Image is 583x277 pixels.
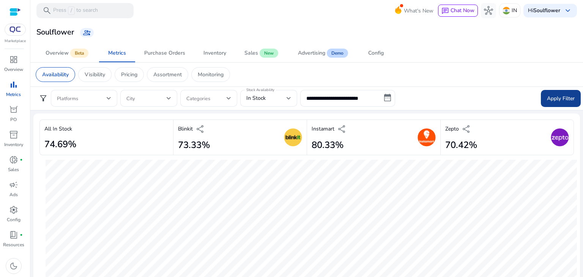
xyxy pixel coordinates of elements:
p: Availability [42,71,69,79]
span: share [337,124,347,134]
h2: 70.42% [445,140,477,151]
p: Marketplace [5,38,26,44]
h3: Soulflower [36,28,74,37]
img: in.svg [503,7,510,14]
span: dashboard [9,55,18,64]
div: Inventory [203,50,226,56]
span: Apply Filter [547,94,575,102]
span: inventory_2 [9,130,18,139]
div: Sales [244,50,258,56]
p: Blinkit [178,125,193,133]
span: campaign [9,180,18,189]
p: Visibility [85,71,105,79]
span: Demo [327,49,348,58]
div: Advertising [298,50,325,56]
b: Soulflower [533,7,560,14]
span: fiber_manual_record [20,233,23,236]
span: group_add [83,29,91,36]
p: Assortment [153,71,182,79]
button: hub [481,3,496,18]
span: filter_alt [39,94,48,103]
button: chatChat Now [438,5,478,17]
span: What's New [404,4,433,17]
img: QC-logo.svg [8,27,22,33]
span: fiber_manual_record [20,158,23,161]
span: New [260,49,278,58]
p: Sales [8,166,19,173]
p: IN [512,4,517,17]
div: Config [368,50,384,56]
span: bar_chart [9,80,18,89]
p: Press to search [53,6,98,15]
span: search [43,6,52,15]
p: Overview [4,66,23,73]
span: settings [9,205,18,214]
div: Metrics [108,50,126,56]
p: Monitoring [198,71,224,79]
mat-label: Stock Availability [246,87,274,93]
div: Purchase Orders [144,50,185,56]
span: Beta [70,49,88,58]
p: Resources [3,241,24,248]
span: hub [484,6,493,15]
button: Apply Filter [541,90,581,107]
p: Metrics [6,91,21,98]
p: Hi [528,8,560,13]
p: All In Stock [44,125,72,133]
span: / [68,6,75,15]
span: orders [9,105,18,114]
span: keyboard_arrow_down [563,6,572,15]
span: chat [441,7,449,15]
p: Instamart [312,125,334,133]
span: Chat Now [451,7,474,14]
a: group_add [80,28,94,37]
span: share [196,124,205,134]
p: Pricing [121,71,137,79]
span: donut_small [9,155,18,164]
span: In Stock [246,94,266,102]
span: dark_mode [9,261,18,271]
span: book_4 [9,230,18,239]
p: Config [7,216,20,223]
h2: 74.69% [44,139,76,150]
p: Zepto [445,125,459,133]
p: Inventory [4,141,23,148]
h2: 80.33% [312,140,347,151]
span: share [462,124,471,134]
p: Ads [9,191,18,198]
div: Overview [46,50,69,56]
h2: 73.33% [178,140,210,151]
p: PO [10,116,17,123]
